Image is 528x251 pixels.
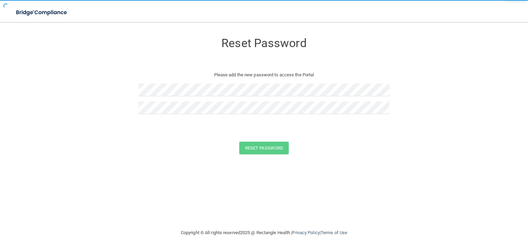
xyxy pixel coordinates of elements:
div: Copyright © All rights reserved 2025 @ Rectangle Health | | [139,222,389,244]
img: bridge_compliance_login_screen.278c3ca4.svg [10,6,74,20]
button: Reset Password [239,142,289,154]
a: Terms of Use [321,230,347,235]
p: Please add the new password to access the Portal [144,71,384,79]
a: Privacy Policy [292,230,319,235]
h3: Reset Password [139,37,389,50]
